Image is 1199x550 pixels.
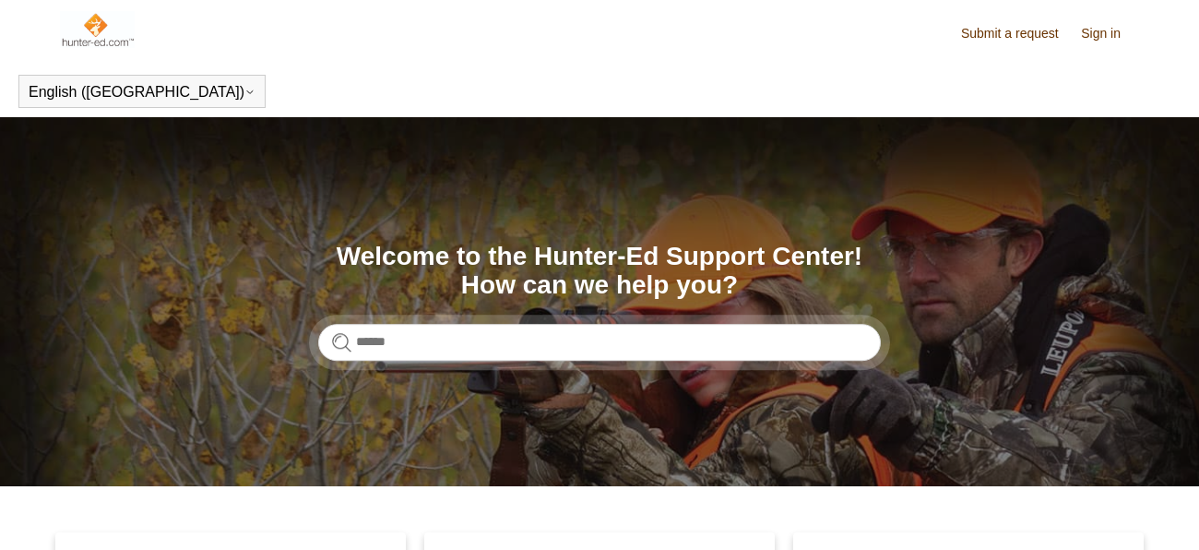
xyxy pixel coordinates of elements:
[961,24,1077,43] a: Submit a request
[318,324,881,361] input: Search
[1081,24,1139,43] a: Sign in
[1151,502,1199,550] div: Live chat
[60,11,135,48] img: Hunter-Ed Help Center home page
[318,243,881,300] h1: Welcome to the Hunter-Ed Support Center! How can we help you?
[29,84,255,101] button: English ([GEOGRAPHIC_DATA])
